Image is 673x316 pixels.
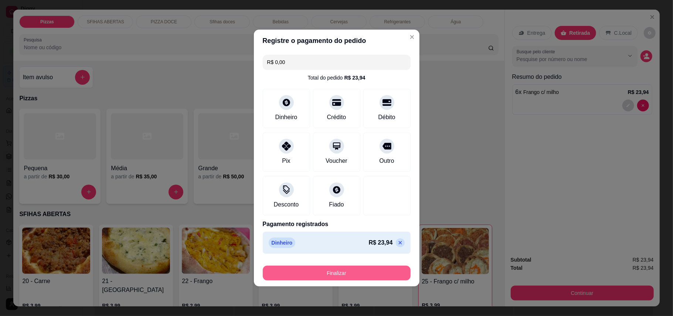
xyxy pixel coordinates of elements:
div: Outro [379,157,394,165]
button: Close [406,31,418,43]
div: Débito [378,113,395,122]
button: Finalizar [263,266,411,280]
div: Desconto [274,200,299,209]
div: Crédito [327,113,346,122]
input: Ex.: hambúrguer de cordeiro [267,55,406,70]
p: R$ 23,94 [369,238,393,247]
header: Registre o pagamento do pedido [254,30,419,52]
div: Voucher [326,157,347,165]
div: Fiado [329,200,344,209]
div: Dinheiro [275,113,298,122]
div: R$ 23,94 [344,74,366,81]
div: Pix [282,157,290,165]
p: Pagamento registrados [263,220,411,229]
p: Dinheiro [269,238,296,248]
div: Total do pedido [308,74,366,81]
